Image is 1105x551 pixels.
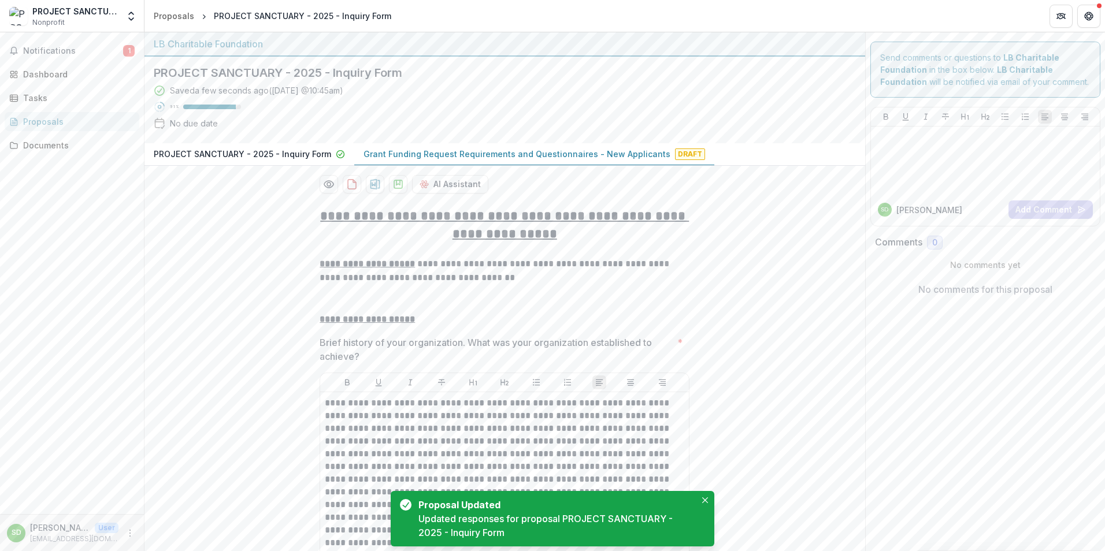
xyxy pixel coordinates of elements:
button: Heading 1 [958,110,972,124]
div: Stephanie Daniel [881,207,888,213]
button: Align Center [1058,110,1071,124]
img: PROJECT SANCTUARY [9,7,28,25]
div: Proposals [23,116,130,128]
button: Italicize [403,375,417,389]
span: Notifications [23,46,123,56]
div: Dashboard [23,68,130,80]
div: LB Charitable Foundation [154,37,856,51]
button: Strike [939,110,952,124]
div: Stephanie Daniel [12,529,21,537]
a: Tasks [5,88,139,107]
p: PROJECT SANCTUARY - 2025 - Inquiry Form [154,148,331,160]
span: Draft [675,148,705,160]
button: Strike [435,375,448,389]
button: AI Assistant [412,175,488,193]
a: Dashboard [5,65,139,84]
div: PROJECT SANCTUARY [32,5,118,17]
button: Underline [899,110,913,124]
button: Notifications1 [5,42,139,60]
p: Brief history of your organization. What was your organization established to achieve? [320,336,673,363]
button: Open entity switcher [123,5,139,28]
p: [EMAIL_ADDRESS][DOMAIN_NAME] [30,534,118,544]
span: 0 [932,238,937,248]
button: Heading 2 [978,110,992,124]
button: Add Comment [1008,200,1093,219]
p: No comments for this proposal [918,282,1052,296]
button: Partners [1050,5,1073,28]
button: Align Left [592,375,606,389]
span: 1 [123,45,135,57]
p: No comments yet [875,259,1096,271]
p: User [95,523,118,533]
div: Documents [23,139,130,151]
h2: PROJECT SANCTUARY - 2025 - Inquiry Form [154,66,837,80]
button: Align Right [655,375,669,389]
button: Ordered List [1018,110,1032,124]
button: Ordered List [561,375,574,389]
button: Italicize [919,110,933,124]
span: Nonprofit [32,17,65,28]
button: Align Right [1078,110,1092,124]
div: PROJECT SANCTUARY - 2025 - Inquiry Form [214,10,391,22]
button: Heading 1 [466,375,480,389]
button: Heading 2 [498,375,511,389]
button: Bold [340,375,354,389]
button: Align Left [1038,110,1052,124]
div: Proposal Updated [418,498,691,512]
p: [PERSON_NAME] [896,204,962,216]
p: 91 % [170,103,179,111]
button: download-proposal [343,175,361,193]
div: Saved a few seconds ago ( [DATE] @ 10:45am ) [170,84,343,96]
div: No due date [170,117,218,129]
button: Align Center [624,375,637,389]
button: Close [698,493,712,507]
p: Grant Funding Request Requirements and Questionnaires - New Applicants [364,148,670,160]
div: Proposals [154,10,194,22]
button: Underline [372,375,385,389]
button: Bold [879,110,893,124]
a: Proposals [149,8,199,24]
p: [PERSON_NAME] [30,522,90,534]
a: Proposals [5,112,139,131]
a: Documents [5,136,139,155]
button: More [123,526,137,540]
div: Updated responses for proposal PROJECT SANCTUARY - 2025 - Inquiry Form [418,512,696,539]
div: Send comments or questions to in the box below. will be notified via email of your comment. [870,42,1101,98]
button: Preview 06318c84-2915-457a-9528-97bd8250caa2-1.pdf [320,175,338,193]
div: Tasks [23,92,130,104]
button: download-proposal [389,175,407,193]
button: Get Help [1077,5,1100,28]
button: Bullet List [529,375,543,389]
h2: Comments [875,237,922,248]
button: Bullet List [998,110,1012,124]
nav: breadcrumb [149,8,396,24]
button: download-proposal [366,175,384,193]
